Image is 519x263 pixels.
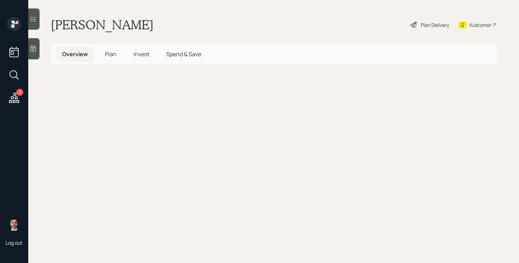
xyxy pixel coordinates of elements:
[470,21,491,29] div: Kustomer
[105,50,117,58] span: Plan
[7,217,21,231] img: jonah-coleman-headshot.png
[62,50,88,58] span: Overview
[421,21,449,29] div: Plan Delivery
[16,89,23,96] div: 7
[133,50,149,58] span: Invest
[51,17,154,33] h1: [PERSON_NAME]
[6,239,23,246] div: Log out
[166,50,201,58] span: Spend & Save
